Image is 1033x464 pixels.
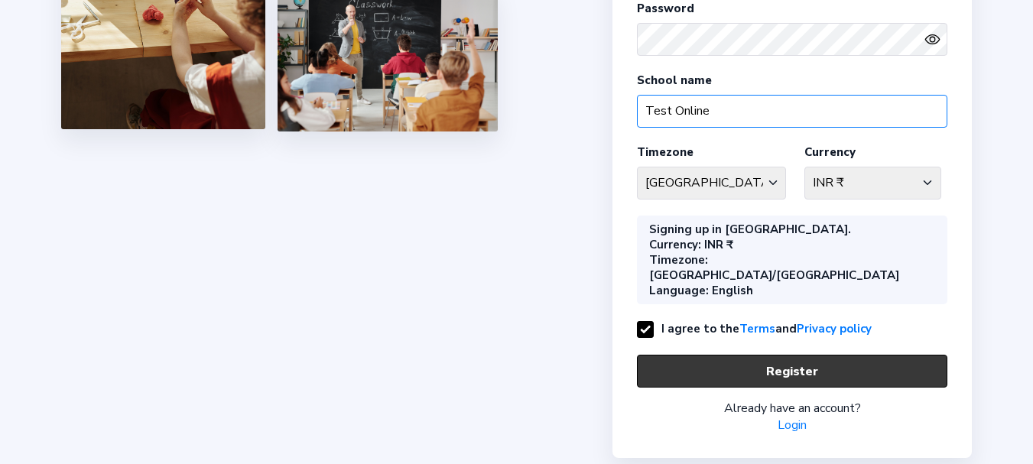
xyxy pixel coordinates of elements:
[649,237,698,252] b: Currency
[649,237,733,252] div: : INR ₹
[637,73,712,88] label: School name
[797,320,872,339] a: Privacy policy
[649,252,929,283] div: : [GEOGRAPHIC_DATA]/[GEOGRAPHIC_DATA]
[637,144,694,160] label: Timezone
[649,252,705,268] b: Timezone
[637,1,694,16] label: Password
[739,320,775,339] a: Terms
[637,355,947,388] button: Register
[778,417,807,433] a: Login
[649,283,706,298] b: Language
[637,400,947,417] div: Already have an account?
[924,31,947,47] button: eye outlineeye off outline
[804,144,856,160] label: Currency
[637,95,947,128] input: School name
[924,31,940,47] ion-icon: eye outline
[649,222,851,237] div: Signing up in [GEOGRAPHIC_DATA].
[649,283,753,298] div: : English
[637,321,872,336] label: I agree to the and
